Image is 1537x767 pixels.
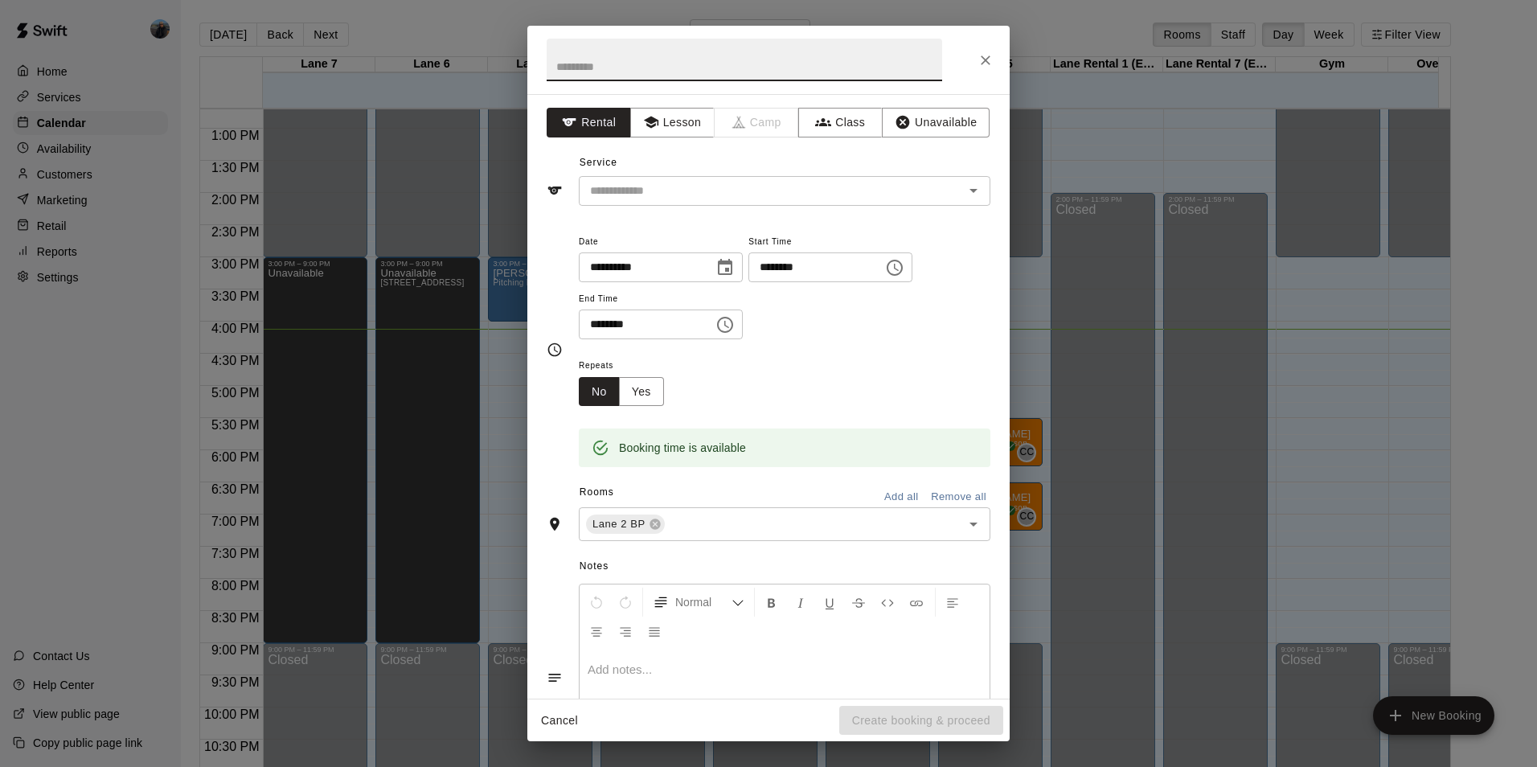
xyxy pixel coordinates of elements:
span: Start Time [748,232,912,253]
svg: Service [547,183,563,199]
button: Yes [619,377,664,407]
button: Lesson [630,108,715,137]
svg: Notes [547,670,563,686]
button: Open [962,513,985,535]
span: Date [579,232,743,253]
button: Insert Code [874,588,901,617]
button: Choose date, selected date is Aug 11, 2025 [709,252,741,284]
button: Justify Align [641,617,668,646]
button: Unavailable [882,108,990,137]
button: Format Italics [787,588,814,617]
button: No [579,377,620,407]
button: Format Strikethrough [845,588,872,617]
button: Remove all [927,485,990,510]
span: Rooms [580,486,614,498]
button: Open [962,179,985,202]
button: Insert Link [903,588,930,617]
button: Class [798,108,883,137]
div: Booking time is available [619,433,746,462]
svg: Rooms [547,516,563,532]
span: Lane 2 BP [586,516,652,532]
button: Undo [583,588,610,617]
span: Normal [675,594,732,610]
span: Service [580,157,617,168]
button: Choose time, selected time is 4:30 PM [879,252,911,284]
button: Cancel [534,706,585,736]
button: Close [971,46,1000,75]
button: Format Underline [816,588,843,617]
button: Choose time, selected time is 5:00 PM [709,309,741,341]
button: Center Align [583,617,610,646]
span: Repeats [579,355,677,377]
button: Rental [547,108,631,137]
button: Add all [875,485,927,510]
span: Notes [580,554,990,580]
button: Redo [612,588,639,617]
div: outlined button group [579,377,664,407]
button: Format Bold [758,588,785,617]
div: Lane 2 BP [586,515,665,534]
span: End Time [579,289,743,310]
button: Right Align [612,617,639,646]
button: Left Align [939,588,966,617]
span: Camps can only be created in the Services page [715,108,799,137]
svg: Timing [547,342,563,358]
button: Formatting Options [646,588,751,617]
